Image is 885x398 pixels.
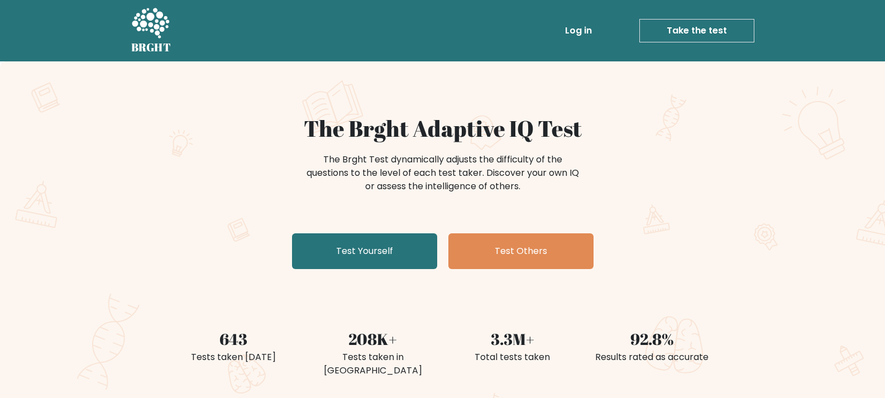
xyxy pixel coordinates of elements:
div: Total tests taken [449,351,576,364]
a: Take the test [639,19,754,42]
h1: The Brght Adaptive IQ Test [170,115,715,142]
a: BRGHT [131,4,171,57]
div: The Brght Test dynamically adjusts the difficulty of the questions to the level of each test take... [303,153,582,193]
a: Log in [561,20,596,42]
div: 208K+ [310,327,436,351]
div: Results rated as accurate [589,351,715,364]
div: 643 [170,327,296,351]
a: Test Others [448,233,594,269]
h5: BRGHT [131,41,171,54]
div: 92.8% [589,327,715,351]
div: Tests taken in [GEOGRAPHIC_DATA] [310,351,436,377]
div: 3.3M+ [449,327,576,351]
a: Test Yourself [292,233,437,269]
div: Tests taken [DATE] [170,351,296,364]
